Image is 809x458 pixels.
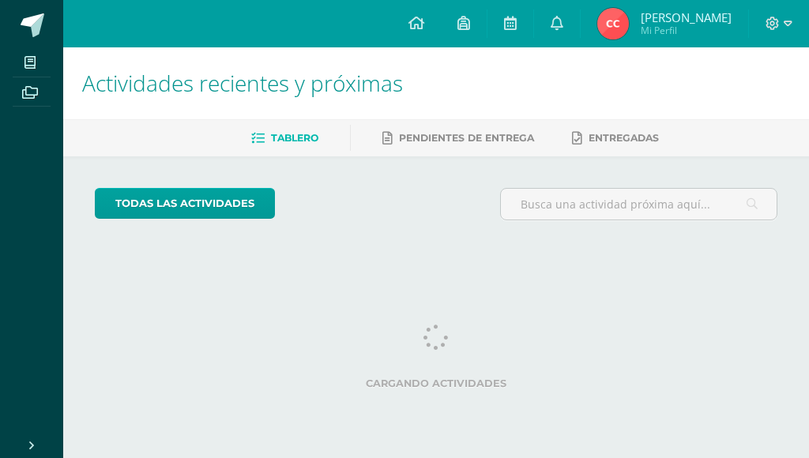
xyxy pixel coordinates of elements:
[271,132,318,144] span: Tablero
[382,126,534,151] a: Pendientes de entrega
[589,132,659,144] span: Entregadas
[95,377,777,389] label: Cargando actividades
[572,126,659,151] a: Entregadas
[251,126,318,151] a: Tablero
[641,9,732,25] span: [PERSON_NAME]
[82,68,403,98] span: Actividades recientes y próximas
[399,132,534,144] span: Pendientes de entrega
[95,188,275,219] a: todas las Actividades
[501,189,777,220] input: Busca una actividad próxima aquí...
[597,8,629,39] img: 18c44d3c2d7b6c7c1761503f58615b16.png
[641,24,732,37] span: Mi Perfil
